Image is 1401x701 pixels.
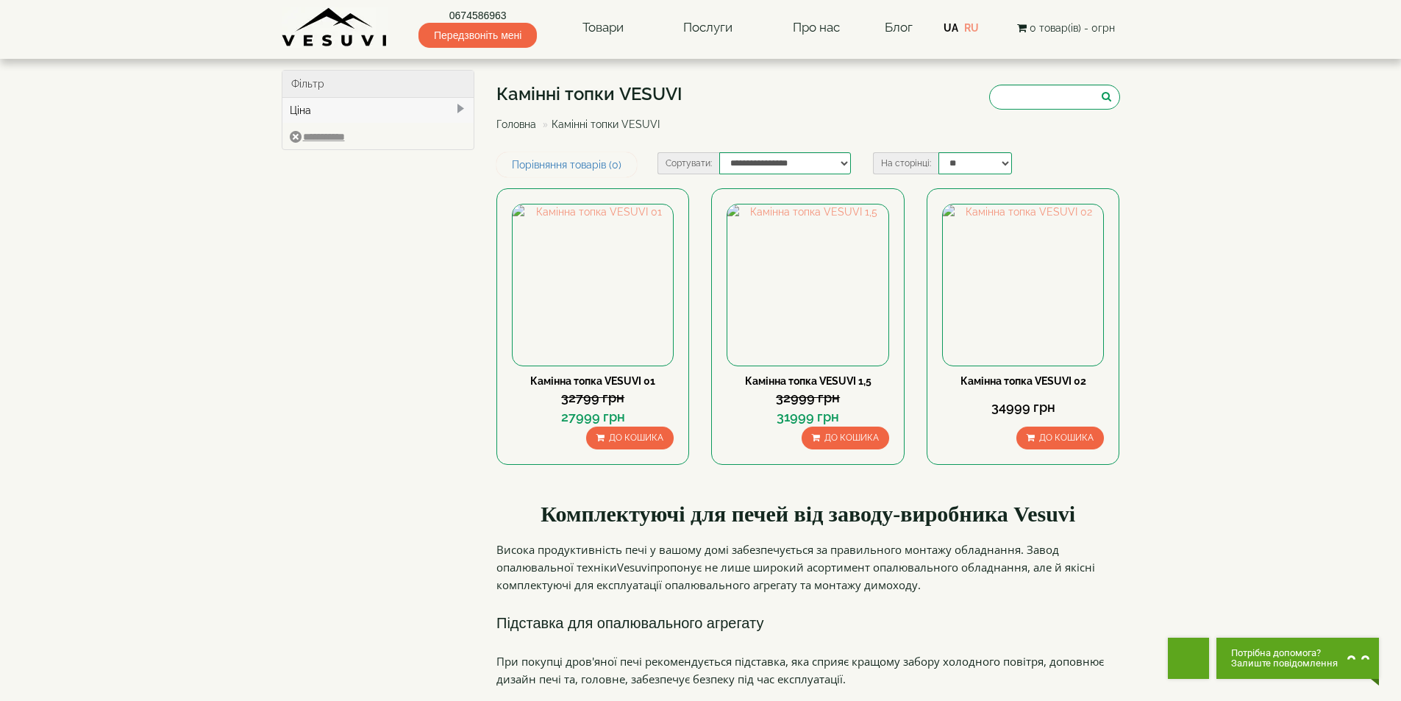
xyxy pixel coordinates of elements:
button: Get Call button [1168,638,1209,679]
span: Передзвоніть мені [418,23,537,48]
div: Фільтр [282,71,474,98]
span: Потрібна допомога? [1231,648,1338,658]
div: 27999 грн [512,408,674,427]
a: Послуги [669,11,747,45]
a: Камінна топка VESUVI 01 [530,375,655,387]
a: 0674586963 [418,8,537,23]
div: 34999 грн [942,398,1104,417]
span: До кошика [609,433,663,443]
a: Про нас [778,11,855,45]
a: Товари [568,11,638,45]
span: Залиште повідомлення [1231,658,1338,669]
span: 0 товар(ів) - 0грн [1030,22,1115,34]
img: Завод VESUVI [282,7,388,48]
label: На сторінці: [873,152,938,174]
span: Підставка для опалювального агрегату [496,615,763,631]
span: Комплектуючі для печей від заводу-виробника [541,502,1008,526]
a: UA [944,22,958,34]
p: Висока продуктивність печі у вашому домі забезпечується за правильного монтажу обладнання. Завод ... [496,541,1120,594]
button: 0 товар(ів) - 0грн [1013,20,1119,36]
a: RU [964,22,979,34]
a: Порівняння товарів (0) [496,152,637,177]
div: 31999 грн [727,408,888,427]
button: До кошика [1016,427,1104,449]
label: Сортувати: [657,152,719,174]
li: Камінні топки VESUVI [539,117,660,132]
span: До кошика [1039,433,1094,443]
div: 32799 грн [512,388,674,408]
a: Головна [496,118,536,130]
span: Vesuvi [617,560,650,574]
div: 32999 грн [727,388,888,408]
span: До кошика [824,433,879,443]
button: Chat button [1216,638,1379,679]
a: Камінна топка VESUVI 02 [960,375,1086,387]
img: Камінна топка VESUVI 1,5 [727,204,888,365]
a: Блог [885,20,913,35]
a: Камінна топка VESUVI 1,5 [745,375,871,387]
p: При покупці дров'яної печі рекомендується підставка, яка сприяє кращому забору холодного повітря,... [496,652,1120,688]
button: До кошика [586,427,674,449]
button: До кошика [802,427,889,449]
span: Vesuvi [1013,502,1075,526]
img: Камінна топка VESUVI 02 [943,204,1103,365]
h1: Камінні топки VESUVI [496,85,682,104]
img: Камінна топка VESUVI 01 [513,204,673,365]
div: Ціна [282,98,474,123]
